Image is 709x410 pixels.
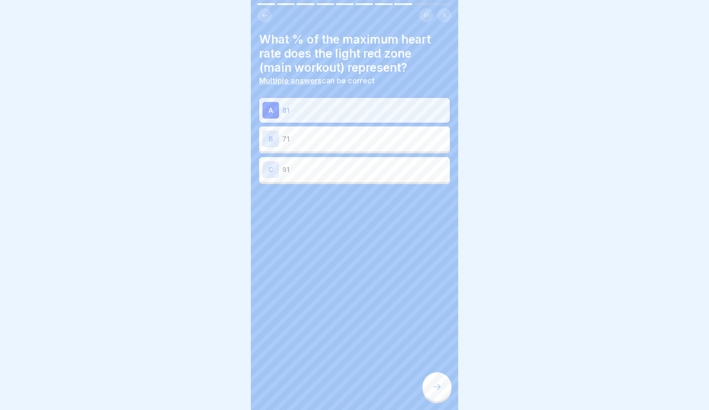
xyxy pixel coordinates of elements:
[259,32,450,75] h4: What % of the maximum heart rate does the light red zone (main workout) represent?
[262,102,279,119] div: A
[282,105,447,115] p: 81
[262,131,279,147] div: B
[282,165,447,175] p: 91
[259,76,322,85] b: Multiple answers
[282,134,447,144] p: 71
[262,161,279,178] div: C
[259,76,450,85] p: can be correct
